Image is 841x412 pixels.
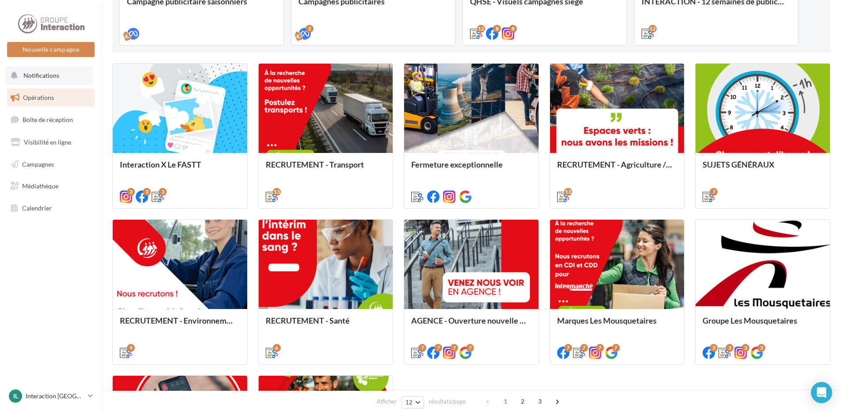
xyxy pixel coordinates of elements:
[411,316,531,334] div: AGENCE - Ouverture nouvelle agence
[5,133,96,152] a: Visibilité en ligne
[498,394,512,408] span: 1
[434,344,442,352] div: 7
[757,344,765,352] div: 3
[5,199,96,217] a: Calendrier
[273,188,281,196] div: 13
[516,394,530,408] span: 2
[24,138,71,146] span: Visibilité en ligne
[477,25,485,33] div: 12
[377,397,397,406] span: Afficher
[5,155,96,174] a: Campagnes
[5,88,96,107] a: Opérations
[22,160,54,168] span: Campagnes
[22,204,52,212] span: Calendrier
[450,344,458,352] div: 7
[429,397,466,406] span: résultats/page
[710,344,718,352] div: 3
[533,394,547,408] span: 3
[710,188,718,196] div: 7
[649,25,657,33] div: 12
[5,177,96,195] a: Médiathèque
[564,188,572,196] div: 13
[557,160,677,178] div: RECRUTEMENT - Agriculture / Espaces verts
[266,316,386,334] div: RECRUTEMENT - Santé
[23,94,54,101] span: Opérations
[703,316,823,334] div: Groupe Les Mousquetaires
[612,344,620,352] div: 7
[127,344,135,352] div: 9
[580,344,588,352] div: 7
[22,182,58,190] span: Médiathèque
[26,392,84,401] p: Interaction [GEOGRAPHIC_DATA]
[7,388,95,404] a: IL Interaction [GEOGRAPHIC_DATA]
[306,25,313,33] div: 2
[811,382,832,403] div: Open Intercom Messenger
[143,188,151,196] div: 3
[401,396,424,408] button: 12
[5,110,96,129] a: Boîte de réception
[742,344,749,352] div: 3
[7,42,95,57] button: Nouvelle campagne
[266,160,386,178] div: RECRUTEMENT - Transport
[120,316,240,334] div: RECRUTEMENT - Environnement
[493,25,501,33] div: 8
[159,188,167,196] div: 3
[466,344,474,352] div: 7
[596,344,604,352] div: 7
[23,116,73,123] span: Boîte de réception
[23,72,59,79] span: Notifications
[405,399,413,406] span: 12
[273,344,281,352] div: 6
[418,344,426,352] div: 7
[509,25,517,33] div: 8
[557,316,677,334] div: Marques Les Mousquetaires
[726,344,734,352] div: 3
[127,188,135,196] div: 3
[5,66,93,85] button: Notifications
[703,160,823,178] div: SUJETS GÉNÉRAUX
[13,392,18,401] span: IL
[564,344,572,352] div: 7
[411,160,531,178] div: Fermeture exceptionnelle
[120,160,240,178] div: Interaction X Le FASTT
